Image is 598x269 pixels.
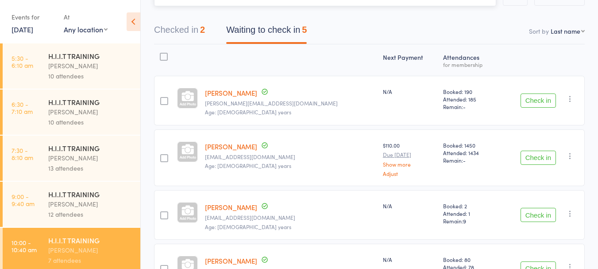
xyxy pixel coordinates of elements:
a: [PERSON_NAME] [205,142,257,151]
button: Checked in2 [154,20,205,44]
div: for membership [443,62,495,67]
div: Atten­dances [440,48,498,72]
div: 13 attendees [48,163,133,173]
div: 12 attendees [48,209,133,219]
div: 2 [200,25,205,35]
div: N/A [383,256,436,263]
div: Events for [12,10,55,24]
div: [PERSON_NAME] [48,61,133,71]
span: Booked: 80 [443,256,495,263]
div: [PERSON_NAME] [48,245,133,255]
span: Attended: 185 [443,95,495,103]
a: [PERSON_NAME] [205,203,257,212]
div: Any location [64,24,108,34]
a: 6:30 -7:10 amH.I.I.T TRAINING[PERSON_NAME]10 attendees [3,90,140,135]
a: 5:30 -6:10 amH.I.I.T TRAINING[PERSON_NAME]10 attendees [3,43,140,89]
a: [PERSON_NAME] [205,256,257,265]
time: 9:00 - 9:40 am [12,193,35,207]
button: Check in [521,151,556,165]
div: [PERSON_NAME] [48,153,133,163]
div: 5 [302,25,307,35]
span: Remain: [443,217,495,225]
a: 7:30 -8:10 amH.I.I.T TRAINING[PERSON_NAME]13 attendees [3,136,140,181]
span: Attended: 1434 [443,149,495,156]
div: Last name [551,27,580,35]
span: - [463,156,466,164]
time: 10:00 - 10:40 am [12,239,37,253]
div: Next Payment [379,48,440,72]
button: Waiting to check in5 [226,20,307,44]
span: Age: [DEMOGRAPHIC_DATA] years [205,108,291,116]
div: [PERSON_NAME] [48,199,133,209]
small: lauren.udzbinac@gmail.com [205,214,375,221]
a: [DATE] [12,24,33,34]
div: H.I.I.T TRAINING [48,51,133,61]
time: 5:30 - 6:10 am [12,55,33,69]
button: Check in [521,94,556,108]
small: Due [DATE] [383,152,436,158]
div: 10 attendees [48,71,133,81]
span: Booked: 190 [443,88,495,95]
span: Booked: 2 [443,202,495,210]
a: Adjust [383,171,436,176]
time: 6:30 - 7:10 am [12,101,33,115]
div: N/A [383,202,436,210]
div: H.I.I.T TRAINING [48,97,133,107]
button: Check in [521,208,556,222]
div: N/A [383,88,436,95]
div: H.I.I.T TRAINING [48,189,133,199]
span: 9 [463,217,466,225]
div: 7 attendees [48,255,133,265]
a: 9:00 -9:40 amH.I.I.T TRAINING[PERSON_NAME]12 attendees [3,182,140,227]
div: At [64,10,108,24]
div: 10 attendees [48,117,133,127]
span: Attended: 1 [443,210,495,217]
span: Remain: [443,103,495,110]
div: H.I.I.T TRAINING [48,143,133,153]
time: 7:30 - 8:10 am [12,147,33,161]
small: t.mayea@hotmail.com [205,100,375,106]
div: [PERSON_NAME] [48,107,133,117]
div: H.I.I.T TRAINING [48,235,133,245]
a: [PERSON_NAME] [205,88,257,97]
div: $110.00 [383,141,436,176]
span: - [463,103,466,110]
span: Age: [DEMOGRAPHIC_DATA] years [205,162,291,169]
small: marcyhipkins@hotmail.com [205,154,375,160]
span: Age: [DEMOGRAPHIC_DATA] years [205,223,291,230]
label: Sort by [529,27,549,35]
span: Remain: [443,156,495,164]
span: Booked: 1450 [443,141,495,149]
a: Show more [383,161,436,167]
